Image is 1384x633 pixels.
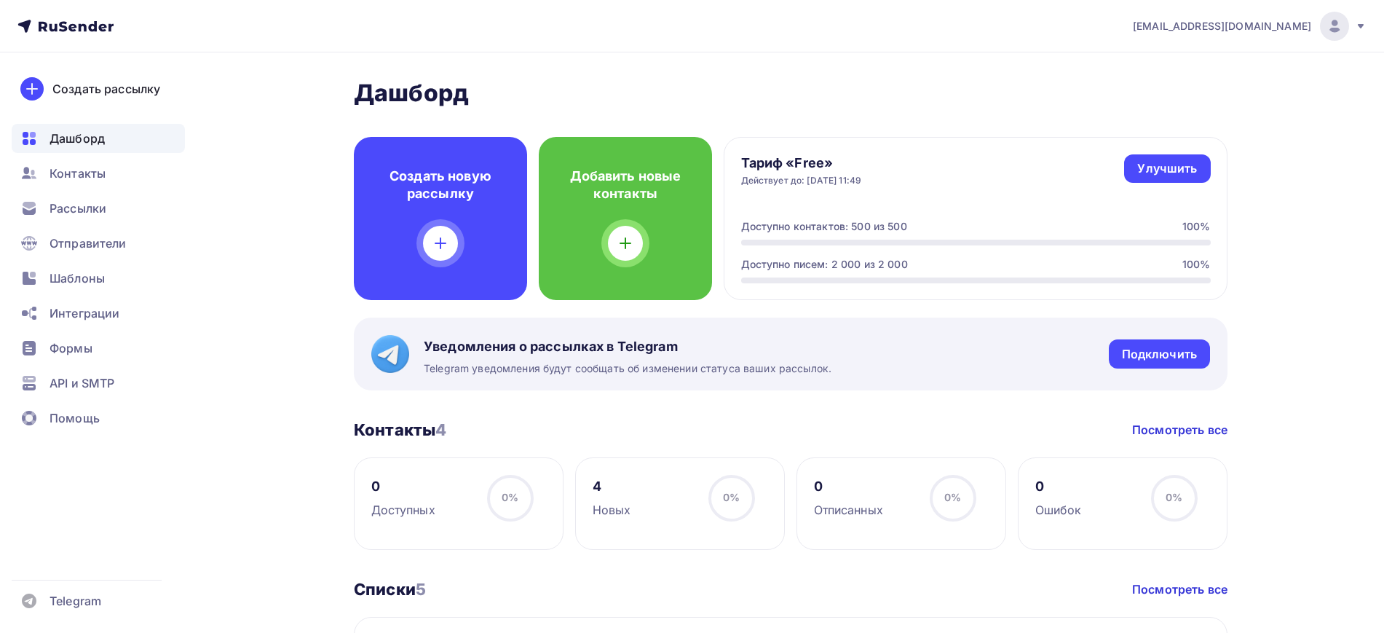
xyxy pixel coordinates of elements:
[416,580,426,599] span: 5
[12,229,185,258] a: Отправители
[50,374,114,392] span: API и SMTP
[50,165,106,182] span: Контакты
[377,168,504,203] h4: Создать новую рассылку
[12,194,185,223] a: Рассылки
[741,175,862,186] div: Действует до: [DATE] 11:49
[424,338,831,355] span: Уведомления о рассылках в Telegram
[50,270,105,287] span: Шаблоны
[12,264,185,293] a: Шаблоны
[12,124,185,153] a: Дашборд
[1137,160,1197,177] div: Улучшить
[944,491,961,503] span: 0%
[741,257,908,272] div: Доступно писем: 2 000 из 2 000
[1035,478,1082,495] div: 0
[50,304,119,322] span: Интеграции
[723,491,740,503] span: 0%
[814,478,883,495] div: 0
[354,79,1227,108] h2: Дашборд
[50,592,101,610] span: Telegram
[593,478,631,495] div: 4
[814,501,883,519] div: Отписанных
[354,420,446,440] h3: Контакты
[371,501,435,519] div: Доступных
[1182,257,1211,272] div: 100%
[1133,19,1311,34] span: [EMAIL_ADDRESS][DOMAIN_NAME]
[741,154,862,172] h4: Тариф «Free»
[1182,219,1211,234] div: 100%
[502,491,518,503] span: 0%
[354,579,426,599] h3: Списки
[50,200,106,217] span: Рассылки
[371,478,435,495] div: 0
[1132,421,1227,439] a: Посмотреть все
[12,159,185,188] a: Контакты
[1133,12,1367,41] a: [EMAIL_ADDRESS][DOMAIN_NAME]
[1132,581,1227,598] a: Посмотреть все
[424,361,831,376] span: Telegram уведомления будут сообщать об изменении статуса ваших рассылок.
[52,80,160,98] div: Создать рассылку
[741,219,907,234] div: Доступно контактов: 500 из 500
[1166,491,1182,503] span: 0%
[562,168,689,203] h4: Добавить новые контакты
[593,501,631,519] div: Новых
[1035,501,1082,519] div: Ошибок
[50,130,105,147] span: Дашборд
[1122,346,1197,363] div: Подключить
[435,420,446,439] span: 4
[50,409,100,427] span: Помощь
[1124,154,1210,183] a: Улучшить
[12,334,185,363] a: Формы
[50,235,127,252] span: Отправители
[50,339,92,357] span: Формы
